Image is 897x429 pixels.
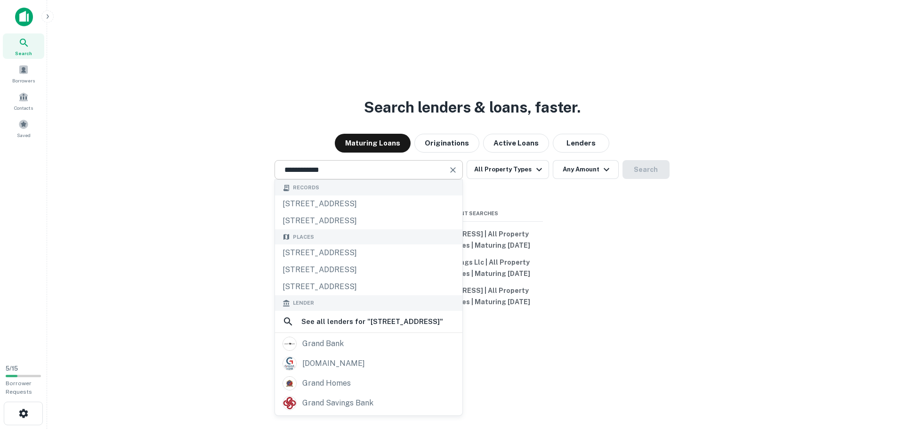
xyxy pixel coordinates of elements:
[17,131,31,139] span: Saved
[446,163,460,177] button: Clear
[275,195,462,212] div: [STREET_ADDRESS]
[335,134,411,153] button: Maturing Loans
[402,226,543,254] button: [STREET_ADDRESS] | All Property Types | All Types | Maturing [DATE]
[414,134,479,153] button: Originations
[553,134,609,153] button: Lenders
[275,334,462,354] a: grand bank
[302,337,344,351] div: grand bank
[283,337,296,350] img: picture
[402,282,543,310] button: [STREET_ADDRESS] | All Property Types | All Types | Maturing [DATE]
[275,212,462,229] div: [STREET_ADDRESS]
[364,96,581,119] h3: Search lenders & loans, faster.
[15,49,32,57] span: Search
[293,299,314,307] span: Lender
[302,396,373,410] div: grand savings bank
[6,380,32,395] span: Borrower Requests
[3,33,44,59] a: Search
[275,373,462,393] a: grand homes
[283,377,296,390] img: picture
[402,210,543,218] span: Recent Searches
[275,354,462,373] a: [DOMAIN_NAME]
[6,365,18,372] span: 5 / 15
[275,393,462,413] a: grand savings bank
[12,77,35,84] span: Borrowers
[3,61,44,86] a: Borrowers
[275,244,462,261] div: [STREET_ADDRESS]
[3,115,44,141] a: Saved
[483,134,549,153] button: Active Loans
[293,184,319,192] span: Records
[3,88,44,113] a: Contacts
[402,254,543,282] button: Intrepid Holdings Llc | All Property Types | All Types | Maturing [DATE]
[283,397,296,410] img: picture
[301,316,443,327] h6: See all lenders for " [STREET_ADDRESS] "
[283,357,296,370] img: picture
[850,324,897,369] iframe: Chat Widget
[467,160,549,179] button: All Property Types
[14,104,33,112] span: Contacts
[275,261,462,278] div: [STREET_ADDRESS]
[302,376,351,390] div: grand homes
[15,8,33,26] img: capitalize-icon.png
[553,160,619,179] button: Any Amount
[302,356,365,371] div: [DOMAIN_NAME]
[275,278,462,295] div: [STREET_ADDRESS]
[293,233,314,241] span: Places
